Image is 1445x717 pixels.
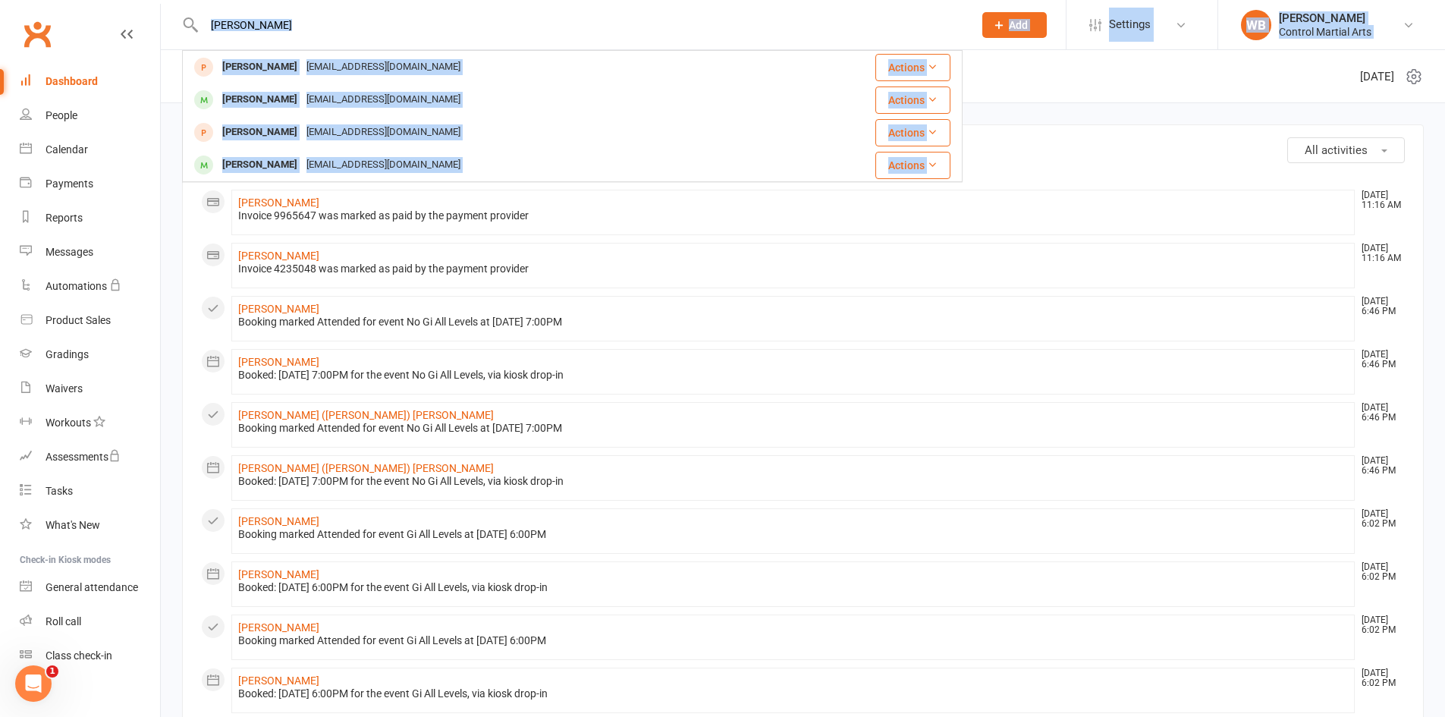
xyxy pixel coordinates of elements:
div: Class check-in [46,649,112,662]
div: Control Martial Arts [1279,25,1371,39]
a: [PERSON_NAME] [238,250,319,262]
div: Workouts [46,417,91,429]
span: All activities [1305,143,1368,157]
a: Class kiosk mode [20,639,160,673]
span: [DATE] [1360,68,1394,86]
div: [PERSON_NAME] [218,56,302,78]
time: [DATE] 6:46 PM [1354,297,1404,316]
div: Dashboard [46,75,98,87]
button: All activities [1287,137,1405,163]
div: Waivers [46,382,83,395]
a: Workouts [20,406,160,440]
div: Booking marked Attended for event Gi All Levels at [DATE] 6:00PM [238,528,1348,541]
div: [EMAIL_ADDRESS][DOMAIN_NAME] [302,89,465,111]
time: [DATE] 11:16 AM [1354,190,1404,210]
a: [PERSON_NAME] [238,675,319,687]
div: Booking marked Attended for event No Gi All Levels at [DATE] 7:00PM [238,422,1348,435]
div: Roll call [46,615,81,627]
div: General attendance [46,581,138,593]
a: What's New [20,508,160,542]
div: Invoice 9965647 was marked as paid by the payment provider [238,209,1348,222]
div: Tasks [46,485,73,497]
a: Assessments [20,440,160,474]
a: [PERSON_NAME] [238,197,319,209]
div: Product Sales [46,314,111,326]
a: Waivers [20,372,160,406]
a: Gradings [20,338,160,372]
a: [PERSON_NAME] ([PERSON_NAME]) [PERSON_NAME] [238,462,494,474]
time: [DATE] 6:46 PM [1354,350,1404,370]
time: [DATE] 6:02 PM [1354,562,1404,582]
div: Booked: [DATE] 6:00PM for the event Gi All Levels, via kiosk drop-in [238,687,1348,700]
time: [DATE] 11:16 AM [1354,244,1404,263]
div: What's New [46,519,100,531]
div: Automations [46,280,107,292]
a: Reports [20,201,160,235]
div: Booked: [DATE] 7:00PM for the event No Gi All Levels, via kiosk drop-in [238,369,1348,382]
div: Payments [46,178,93,190]
a: Roll call [20,605,160,639]
time: [DATE] 6:46 PM [1354,456,1404,476]
div: [EMAIL_ADDRESS][DOMAIN_NAME] [302,121,465,143]
button: Actions [875,86,950,114]
div: People [46,109,77,121]
div: Gradings [46,348,89,360]
a: [PERSON_NAME] ([PERSON_NAME]) [PERSON_NAME] [238,409,494,421]
a: Automations [20,269,160,303]
time: [DATE] 6:02 PM [1354,509,1404,529]
div: Calendar [46,143,88,156]
div: Booking marked Attended for event Gi All Levels at [DATE] 6:00PM [238,634,1348,647]
a: Payments [20,167,160,201]
a: Dashboard [20,64,160,99]
time: [DATE] 6:02 PM [1354,615,1404,635]
div: [PERSON_NAME] [218,89,302,111]
a: [PERSON_NAME] [238,515,319,527]
time: [DATE] 6:02 PM [1354,668,1404,688]
div: [PERSON_NAME] [218,154,302,176]
div: Messages [46,246,93,258]
a: Tasks [20,474,160,508]
div: WB [1241,10,1271,40]
time: [DATE] 6:46 PM [1354,403,1404,423]
span: 1 [46,665,58,678]
a: Calendar [20,133,160,167]
input: Search... [199,14,963,36]
a: [PERSON_NAME] [238,621,319,634]
span: Settings [1109,8,1151,42]
a: Messages [20,235,160,269]
a: Product Sales [20,303,160,338]
div: Assessments [46,451,121,463]
div: [EMAIL_ADDRESS][DOMAIN_NAME] [302,154,465,176]
div: [EMAIL_ADDRESS][DOMAIN_NAME] [302,56,465,78]
div: Booked: [DATE] 7:00PM for the event No Gi All Levels, via kiosk drop-in [238,475,1348,488]
div: Reports [46,212,83,224]
a: People [20,99,160,133]
iframe: Intercom live chat [15,665,52,702]
a: General attendance kiosk mode [20,571,160,605]
button: Add [982,12,1047,38]
div: Booking marked Attended for event No Gi All Levels at [DATE] 7:00PM [238,316,1348,329]
span: Add [1009,19,1028,31]
a: [PERSON_NAME] [238,568,319,580]
button: Actions [875,152,950,179]
a: [PERSON_NAME] [238,356,319,368]
div: Booked: [DATE] 6:00PM for the event Gi All Levels, via kiosk drop-in [238,581,1348,594]
a: Clubworx [18,15,56,53]
a: [PERSON_NAME] [238,303,319,315]
div: [PERSON_NAME] [1279,11,1371,25]
div: [PERSON_NAME] [218,121,302,143]
div: Invoice 4235048 was marked as paid by the payment provider [238,263,1348,275]
button: Actions [875,54,950,81]
button: Actions [875,119,950,146]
